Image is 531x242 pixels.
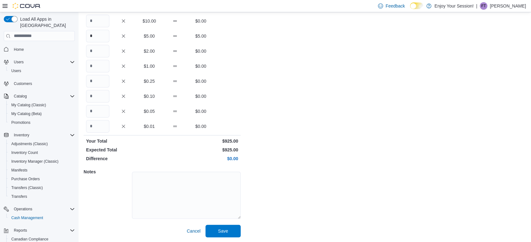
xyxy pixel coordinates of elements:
p: $0.00 [189,48,212,54]
span: Manifests [9,166,75,174]
p: $5.00 [189,33,212,39]
span: Promotions [11,120,30,125]
button: Adjustments (Classic) [6,139,77,148]
a: Manifests [9,166,30,174]
span: Transfers [11,194,27,199]
a: My Catalog (Beta) [9,110,44,118]
p: $10.00 [138,18,161,24]
span: Purchase Orders [11,176,40,181]
span: Purchase Orders [9,175,75,183]
input: Quantity [86,45,109,57]
span: FT [481,2,486,10]
span: Cancel [187,228,200,234]
button: Operations [1,205,77,213]
p: $925.00 [163,147,238,153]
button: Catalog [11,92,29,100]
a: Transfers [9,193,30,200]
p: $0.01 [138,123,161,129]
a: Adjustments (Classic) [9,140,50,148]
span: Users [14,60,24,65]
p: $1.00 [138,63,161,69]
p: $0.25 [138,78,161,84]
a: Promotions [9,119,33,126]
button: Transfers (Classic) [6,183,77,192]
button: Inventory Manager (Classic) [6,157,77,166]
p: $0.00 [189,108,212,114]
span: Load All Apps in [GEOGRAPHIC_DATA] [18,16,75,29]
input: Quantity [86,60,109,72]
button: Operations [11,205,35,213]
input: Quantity [86,15,109,27]
button: Reports [11,227,30,234]
img: Cova [13,3,41,9]
span: Reports [14,228,27,233]
button: Users [6,66,77,75]
a: Inventory Manager (Classic) [9,158,61,165]
button: Manifests [6,166,77,175]
span: Cash Management [11,215,43,220]
p: | [476,2,477,10]
a: Users [9,67,24,75]
span: Adjustments (Classic) [9,140,75,148]
span: Inventory Manager (Classic) [9,158,75,165]
a: My Catalog (Classic) [9,101,49,109]
div: Franky Thomas [480,2,487,10]
a: Transfers (Classic) [9,184,45,192]
input: Quantity [86,75,109,87]
p: $0.10 [138,93,161,99]
span: Save [218,228,228,234]
p: [PERSON_NAME] [490,2,526,10]
span: Catalog [11,92,75,100]
button: Users [11,58,26,66]
input: Quantity [86,105,109,118]
span: My Catalog (Beta) [11,111,42,116]
p: $0.00 [189,123,212,129]
span: Cash Management [9,214,75,222]
a: Cash Management [9,214,46,222]
span: Inventory Count [11,150,38,155]
p: $0.00 [189,63,212,69]
button: Customers [1,79,77,88]
span: My Catalog (Beta) [9,110,75,118]
button: Purchase Orders [6,175,77,183]
p: $2.00 [138,48,161,54]
span: Customers [14,81,32,86]
button: Home [1,45,77,54]
span: Inventory Count [9,149,75,156]
p: $0.00 [189,18,212,24]
span: Reports [11,227,75,234]
a: Customers [11,80,35,87]
p: Enjoy Your Session! [435,2,474,10]
a: Inventory Count [9,149,41,156]
span: Home [14,47,24,52]
span: Customers [11,80,75,87]
p: $925.00 [163,138,238,144]
a: Purchase Orders [9,175,42,183]
button: Cancel [184,225,203,237]
span: Canadian Compliance [11,237,48,242]
p: $5.00 [138,33,161,39]
button: My Catalog (Classic) [6,101,77,109]
button: Inventory [11,131,32,139]
button: Users [1,58,77,66]
p: $0.00 [189,78,212,84]
span: Operations [11,205,75,213]
button: Inventory [1,131,77,139]
button: Promotions [6,118,77,127]
span: My Catalog (Classic) [11,103,46,108]
input: Dark Mode [410,3,423,9]
a: Home [11,46,26,53]
span: Transfers (Classic) [9,184,75,192]
p: $0.00 [163,155,238,162]
button: Cash Management [6,213,77,222]
span: Transfers (Classic) [11,185,43,190]
input: Quantity [86,120,109,133]
button: Save [205,225,241,237]
p: Expected Total [86,147,161,153]
span: Adjustments (Classic) [11,141,48,146]
span: Users [11,68,21,73]
input: Quantity [86,30,109,42]
button: Transfers [6,192,77,201]
input: Quantity [86,90,109,103]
